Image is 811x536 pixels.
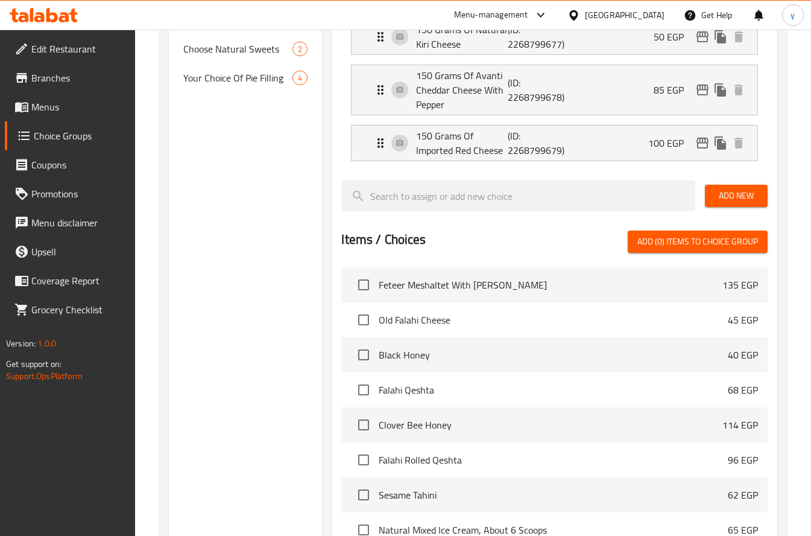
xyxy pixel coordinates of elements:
span: Edit Restaurant [31,42,126,56]
span: Add (0) items to choice group [637,234,758,249]
div: Choices [292,71,308,85]
p: 62 EGP [728,488,758,502]
span: Select choice [351,307,376,333]
span: Choose Natural Sweets [183,42,292,56]
span: 4 [293,72,307,84]
p: 50 EGP [654,30,693,44]
button: edit [693,81,712,99]
div: [GEOGRAPHIC_DATA] [585,8,664,22]
span: Your Choice Of Pie Filling [183,71,292,85]
p: 96 EGP [728,453,758,467]
span: Select choice [351,377,376,403]
span: Grocery Checklist [31,302,126,317]
button: delete [730,81,748,99]
div: Expand [352,126,757,161]
button: duplicate [712,134,730,152]
span: Old Falahi Cheese [379,313,728,327]
p: 68 EGP [728,383,758,397]
span: Falahi Rolled Qeshta [379,453,728,467]
span: Get support on: [6,356,62,372]
p: (ID: 2268799677) [508,22,569,51]
span: Select choice [351,482,376,508]
span: Coupons [31,158,126,172]
p: 135 EGP [722,278,758,292]
span: Upsell [31,244,126,259]
a: Coverage Report [5,266,136,295]
span: Select choice [351,342,376,368]
p: 100 EGP [648,136,693,150]
p: 150 Grams Of Natural Kiri Cheese [416,22,508,51]
p: (ID: 2268799678) [508,75,569,104]
span: Choice Groups [34,129,126,143]
a: Coupons [5,150,136,179]
span: Menu disclaimer [31,215,126,230]
span: Sesame Tahini [379,488,728,502]
span: Feteer Meshaltet With [PERSON_NAME] [379,278,722,292]
span: Select choice [351,412,376,438]
button: delete [730,28,748,46]
li: Expand [341,14,768,60]
span: Menus [31,100,126,114]
a: Promotions [5,179,136,208]
button: duplicate [712,28,730,46]
a: Edit Restaurant [5,34,136,63]
button: edit [693,28,712,46]
a: Menu disclaimer [5,208,136,237]
span: Select choice [351,447,376,473]
span: Branches [31,71,126,85]
span: Black Honey [379,348,728,362]
li: Expand [341,60,768,120]
span: Version: [6,336,36,351]
a: Branches [5,63,136,92]
span: Falahi Qeshta [379,383,728,397]
button: edit [693,134,712,152]
div: Expand [352,19,757,54]
span: y [790,8,795,22]
div: Choose Natural Sweets2 [169,34,322,63]
p: 150 Grams Of Avanti Cheddar Cheese With Pepper [416,68,508,112]
a: Grocery Checklist [5,295,136,324]
div: Menu-management [454,8,528,22]
p: 45 EGP [728,313,758,327]
h2: Items / Choices [341,231,426,249]
button: Add New [705,185,768,207]
span: Add New [715,188,758,203]
p: 85 EGP [654,83,693,97]
div: Your Choice Of Pie Filling4 [169,63,322,92]
a: Upsell [5,237,136,266]
div: Choices [292,42,308,56]
p: (ID: 2268799679) [508,129,569,158]
button: duplicate [712,81,730,99]
div: Expand [352,65,757,115]
a: Choice Groups [5,121,136,150]
span: Select choice [351,272,376,298]
p: 150 Grams Of Imported Red Cheese [416,129,508,158]
li: Expand [341,120,768,166]
span: 2 [293,43,307,55]
span: Promotions [31,187,126,201]
button: Add (0) items to choice group [628,231,768,253]
a: Support.OpsPlatform [6,368,83,384]
span: 1.0.0 [37,336,56,351]
input: search [341,180,695,211]
button: delete [730,134,748,152]
a: Menus [5,92,136,121]
p: 114 EGP [722,418,758,432]
span: Clover Bee Honey [379,418,722,432]
p: 40 EGP [728,348,758,362]
span: Coverage Report [31,273,126,288]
